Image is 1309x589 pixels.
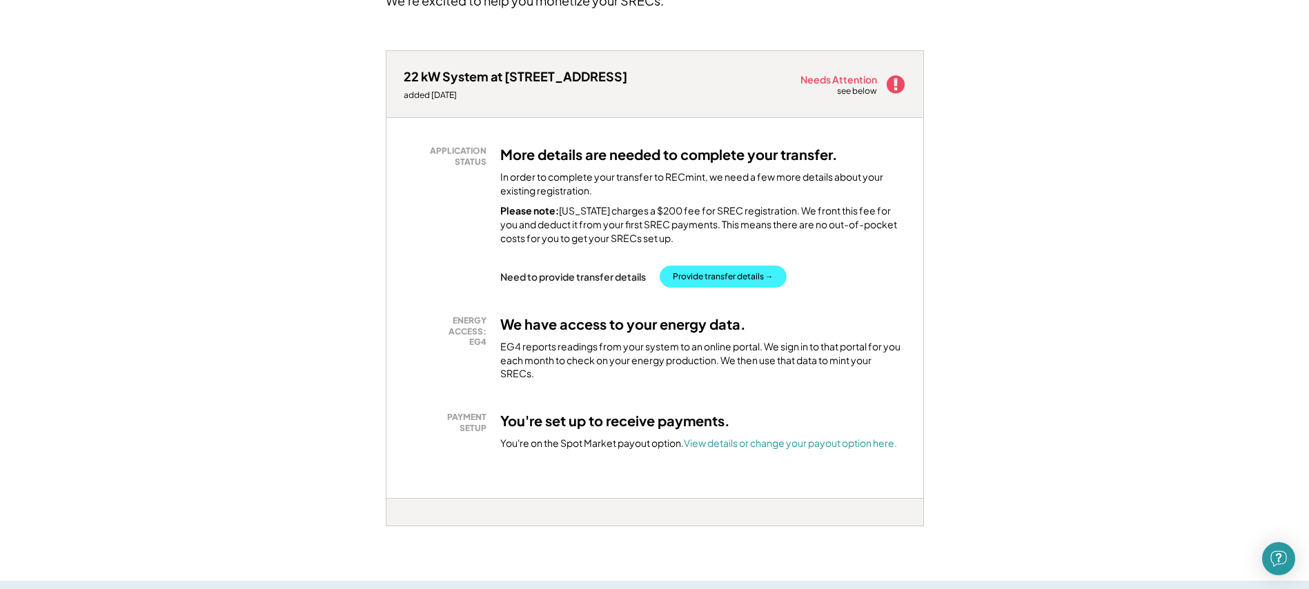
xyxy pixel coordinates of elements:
h3: You're set up to receive payments. [500,412,730,430]
div: see below [837,86,878,97]
div: 5fxgd2n8 - MD 1.5x (BT) [386,526,432,532]
h3: We have access to your energy data. [500,315,746,333]
div: Need to provide transfer details [500,270,646,283]
h3: More details are needed to complete your transfer. [500,146,838,163]
a: View details or change your payout option here. [684,437,897,449]
div: In order to complete your transfer to RECmint, we need a few more details about your existing reg... [500,170,906,197]
div: Open Intercom Messenger [1262,542,1295,575]
div: EG4 reports readings from your system to an online portal. We sign in to that portal for you each... [500,340,906,381]
div: You're on the Spot Market payout option. [500,437,897,450]
div: 22 kW System at [STREET_ADDRESS] [404,68,627,84]
div: Needs Attention [800,74,878,84]
div: PAYMENT SETUP [411,412,486,433]
strong: Please note: [500,204,559,217]
div: added [DATE] [404,90,627,101]
div: APPLICATION STATUS [411,146,486,167]
button: Provide transfer details → [660,266,787,288]
div: ENERGY ACCESS: EG4 [411,315,486,348]
div: [US_STATE] charges a $200 fee for SREC registration. We front this fee for you and deduct it from... [500,204,906,245]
